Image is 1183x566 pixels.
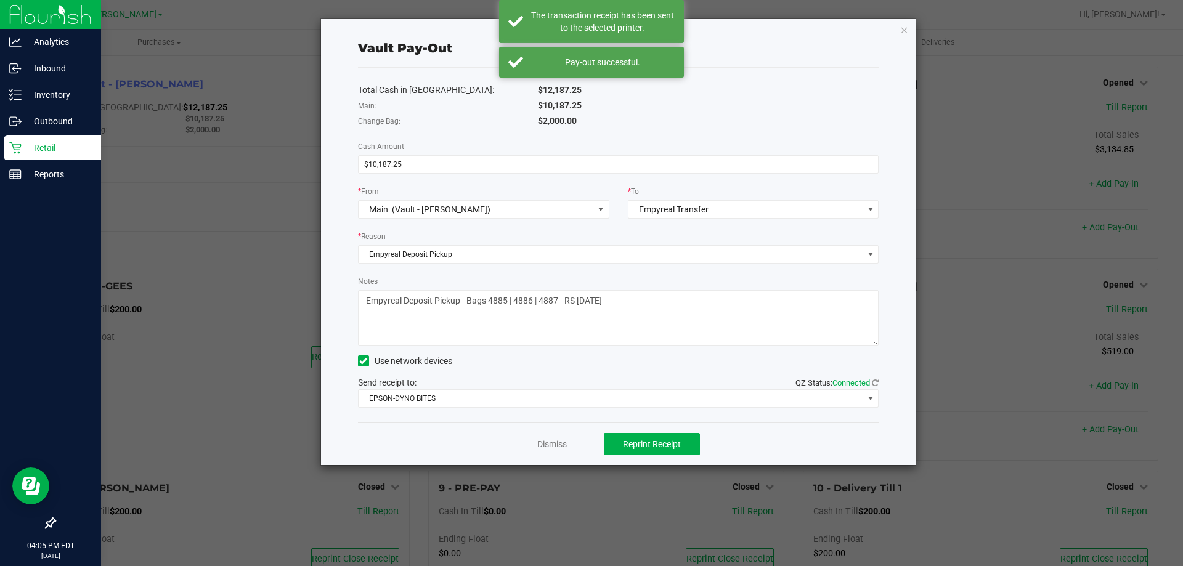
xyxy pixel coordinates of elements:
[22,61,96,76] p: Inbound
[6,540,96,551] p: 04:05 PM EDT
[9,36,22,48] inline-svg: Analytics
[22,140,96,155] p: Retail
[795,378,879,387] span: QZ Status:
[12,467,49,504] iframe: Resource center
[832,378,870,387] span: Connected
[358,231,386,242] label: Reason
[22,87,96,102] p: Inventory
[358,378,417,387] span: Send receipt to:
[538,85,582,95] span: $12,187.25
[358,142,404,151] span: Cash Amount
[623,439,681,449] span: Reprint Receipt
[358,355,452,368] label: Use network devices
[9,115,22,127] inline-svg: Outbound
[530,56,675,68] div: Pay-out successful.
[628,186,639,197] label: To
[537,438,567,451] a: Dismiss
[369,204,388,214] span: Main
[359,390,863,407] span: EPSON-DYNO BITES
[538,116,577,126] span: $2,000.00
[358,85,494,95] span: Total Cash in [GEOGRAPHIC_DATA]:
[22,114,96,129] p: Outbound
[538,100,582,110] span: $10,187.25
[358,186,379,197] label: From
[358,276,378,287] label: Notes
[9,62,22,75] inline-svg: Inbound
[358,39,452,57] div: Vault Pay-Out
[639,204,709,214] span: Empyreal Transfer
[359,246,863,263] span: Empyreal Deposit Pickup
[9,89,22,101] inline-svg: Inventory
[9,168,22,180] inline-svg: Reports
[6,551,96,560] p: [DATE]
[530,9,675,34] div: The transaction receipt has been sent to the selected printer.
[358,117,400,126] span: Change Bag:
[392,204,490,214] span: (Vault - [PERSON_NAME])
[604,433,700,455] button: Reprint Receipt
[22,167,96,182] p: Reports
[358,102,376,110] span: Main:
[9,142,22,154] inline-svg: Retail
[22,34,96,49] p: Analytics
